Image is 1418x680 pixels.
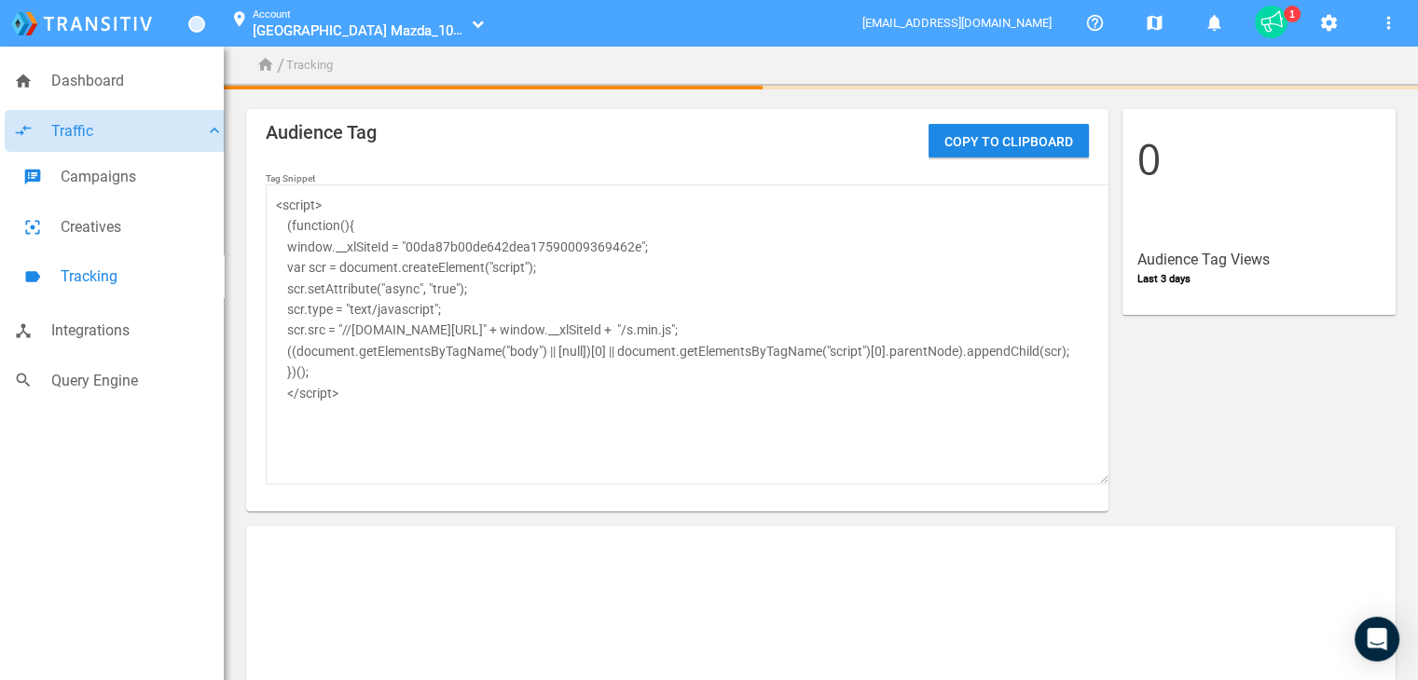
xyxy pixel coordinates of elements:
small: Last 3 days [1137,273,1191,285]
a: Toggle Menu [188,16,205,33]
mat-icon: map [1143,12,1165,34]
span: Dashboard [51,69,224,93]
mat-icon: more_vert [1377,12,1399,34]
i: search [14,371,33,389]
div: 1 [1284,6,1301,22]
a: homeDashboard [5,60,233,102]
a: searchQuery Engine [5,360,233,402]
span: Copy to Clipboard [944,134,1073,149]
i: speaker_notes [23,168,42,186]
span: Traffic [51,119,205,143]
mat-icon: help_outline [1083,12,1106,34]
span: Creatives [61,215,224,239]
i: compare_arrows [14,121,33,140]
span: [EMAIL_ADDRESS][DOMAIN_NAME] [862,16,1053,30]
span: Integrations [51,319,224,343]
mat-icon: location_on [228,10,251,33]
mat-card-title: Audience Tag [266,124,1089,141]
i: home [14,72,33,90]
a: filter_center_focusCreatives [14,206,233,249]
button: More [1370,4,1407,41]
i: home [256,56,275,75]
mat-icon: notifications [1203,12,1225,34]
button: Copy to Clipboard [929,124,1089,157]
h1: 0 [1137,136,1381,183]
img: logo [11,12,152,35]
span: [GEOGRAPHIC_DATA] Mazda_100049717 [253,21,505,39]
small: Account [253,8,291,20]
a: speaker_notesCampaigns [14,156,233,198]
li: Tracking [286,56,333,75]
div: 1 [1255,6,1287,38]
li: / [277,50,284,80]
a: labelTracking [14,255,233,298]
a: device_hubIntegrations [5,309,233,352]
label: Tag Snippet [266,171,1089,186]
div: Open Intercom Messenger [1355,617,1399,661]
span: Query Engine [51,369,224,393]
i: device_hub [14,321,33,340]
span: Campaigns [61,165,224,189]
i: keyboard_arrow_down [205,121,224,140]
span: Tracking [61,265,224,289]
a: compare_arrowsTraffickeyboard_arrow_down [5,110,233,153]
p: Audience Tag Views [1137,252,1381,267]
mat-icon: settings [1317,12,1340,34]
i: label [23,267,42,286]
i: filter_center_focus [23,218,42,237]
